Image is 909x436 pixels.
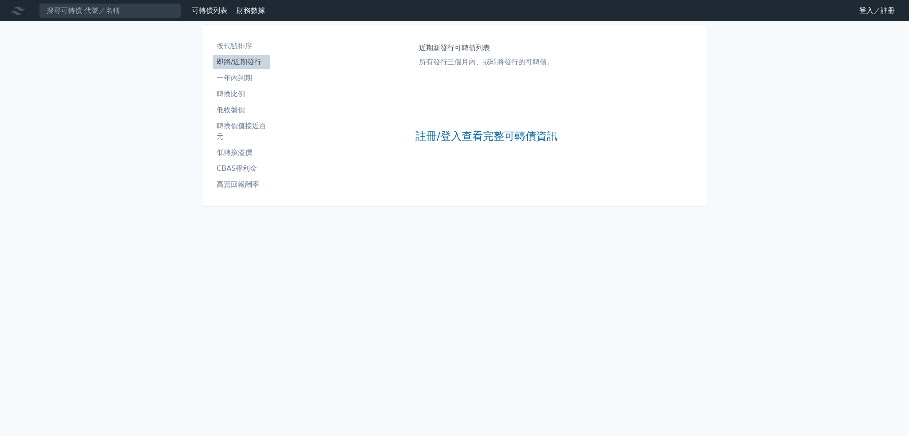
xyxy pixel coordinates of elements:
li: 轉換比例 [213,89,270,99]
a: 註冊/登入查看完整可轉債資訊 [415,130,557,144]
a: 低轉換溢價 [213,145,270,160]
li: 即將/近期發行 [213,57,270,67]
li: 低收盤價 [213,105,270,115]
a: 即將/近期發行 [213,55,270,69]
a: 轉換價值接近百元 [213,119,270,144]
a: CBAS權利金 [213,161,270,176]
li: 一年內到期 [213,73,270,83]
a: 高賣回報酬率 [213,177,270,192]
li: CBAS權利金 [213,163,270,174]
a: 財務數據 [237,6,265,15]
h1: 近期新發行可轉債列表 [419,43,554,53]
a: 登入／註冊 [852,4,902,18]
li: 按代號排序 [213,41,270,51]
li: 高賣回報酬率 [213,179,270,190]
a: 低收盤價 [213,103,270,117]
li: 低轉換溢價 [213,147,270,158]
a: 轉換比例 [213,87,270,101]
a: 可轉債列表 [192,6,227,15]
a: 一年內到期 [213,71,270,85]
li: 轉換價值接近百元 [213,121,270,142]
a: 按代號排序 [213,39,270,53]
input: 搜尋可轉債 代號／名稱 [39,3,181,18]
p: 所有發行三個月內、或即將發行的可轉債。 [419,57,554,67]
